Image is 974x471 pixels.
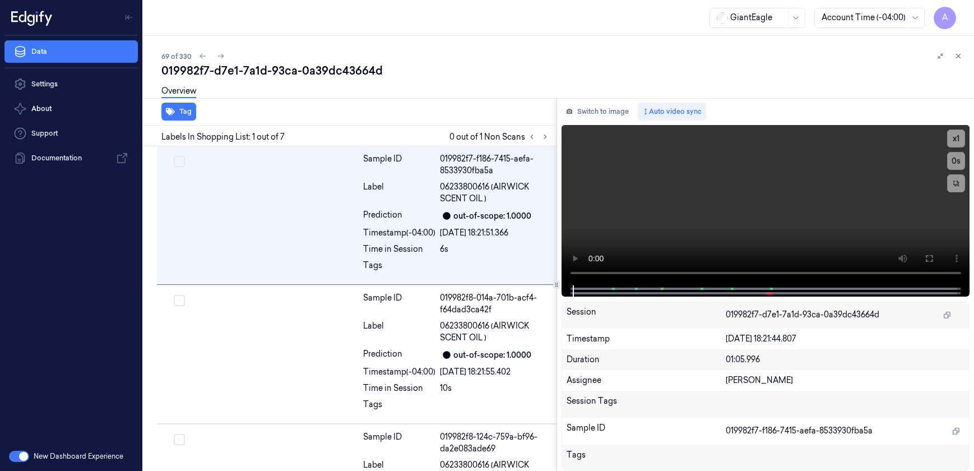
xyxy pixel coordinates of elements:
[567,333,726,345] div: Timestamp
[726,354,964,366] div: 01:05.996
[120,8,138,26] button: Toggle Navigation
[4,40,138,63] a: Data
[363,227,435,239] div: Timestamp (-04:00)
[363,348,435,362] div: Prediction
[562,103,633,121] button: Switch to image
[567,395,726,413] div: Session Tags
[440,227,550,239] div: [DATE] 18:21:51.366
[174,156,185,167] button: Select row
[726,309,879,321] span: 019982f7-d7e1-7a1d-93ca-0a39dc43664d
[567,422,726,440] div: Sample ID
[567,449,726,467] div: Tags
[638,103,706,121] button: Auto video sync
[449,130,552,144] span: 0 out of 1 Non Scans
[726,375,964,386] div: [PERSON_NAME]
[363,292,435,316] div: Sample ID
[363,153,435,177] div: Sample ID
[4,98,138,120] button: About
[161,52,192,61] span: 69 of 330
[726,425,873,437] span: 019982f7-f186-7415-aefa-8533930fba5a
[726,333,964,345] div: [DATE] 18:21:44.807
[440,181,550,205] span: 06233800616 (AIRWICK SCENT OIL )
[4,147,138,169] a: Documentation
[440,292,550,316] div: 019982f8-014a-701b-acf4-f64dad3ca42f
[440,320,550,344] span: 06233800616 (AIRWICK SCENT OIL )
[363,243,435,255] div: Time in Session
[363,382,435,394] div: Time in Session
[453,349,531,361] div: out-of-scope: 1.0000
[4,73,138,95] a: Settings
[4,122,138,145] a: Support
[363,209,435,223] div: Prediction
[947,130,965,147] button: x1
[363,431,435,455] div: Sample ID
[934,7,956,29] button: A
[174,434,185,445] button: Select row
[567,306,726,324] div: Session
[453,210,531,222] div: out-of-scope: 1.0000
[440,243,550,255] div: 6s
[440,431,550,455] div: 019982f8-124c-759a-bf96-da2e083ade69
[567,375,726,386] div: Assignee
[363,320,435,344] div: Label
[161,85,196,98] a: Overview
[440,366,550,378] div: [DATE] 18:21:55.402
[174,295,185,306] button: Select row
[363,366,435,378] div: Timestamp (-04:00)
[363,260,435,278] div: Tags
[440,153,550,177] div: 019982f7-f186-7415-aefa-8533930fba5a
[567,354,726,366] div: Duration
[363,181,435,205] div: Label
[440,382,550,394] div: 10s
[947,152,965,170] button: 0s
[161,63,965,78] div: 019982f7-d7e1-7a1d-93ca-0a39dc43664d
[161,103,196,121] button: Tag
[161,131,285,143] span: Labels In Shopping List: 1 out of 7
[363,399,435,417] div: Tags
